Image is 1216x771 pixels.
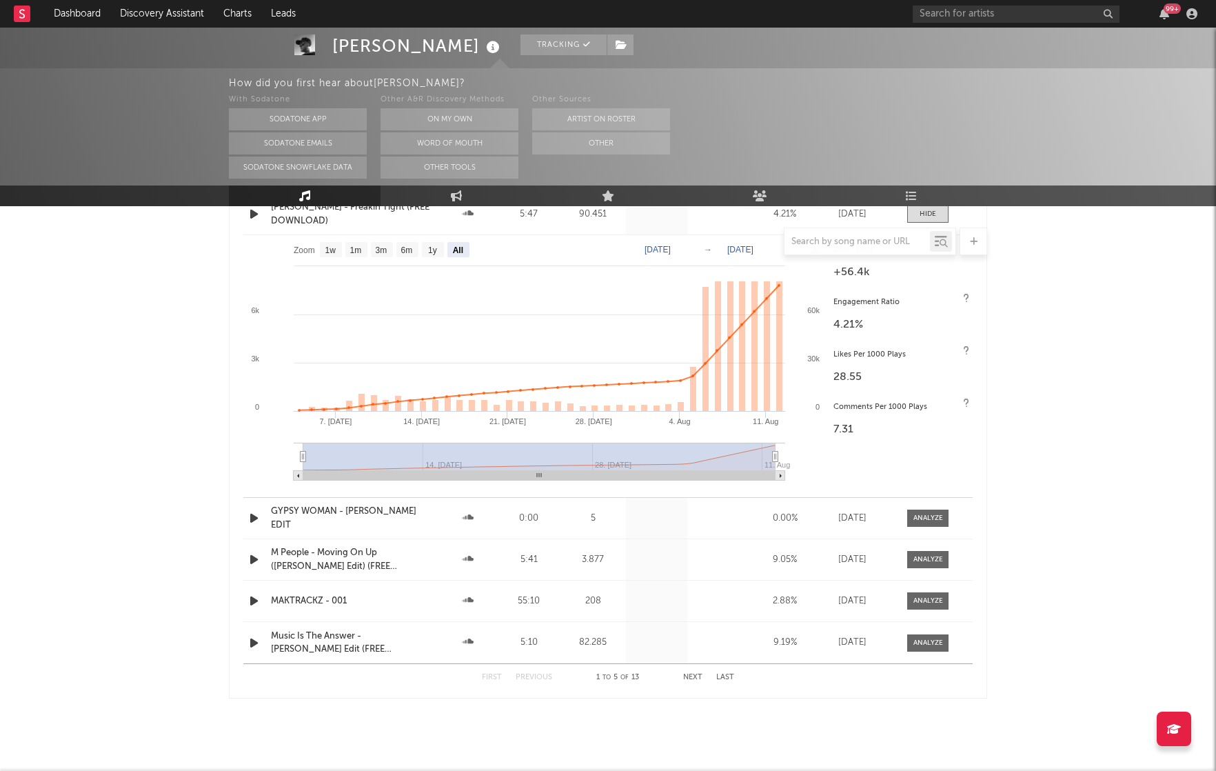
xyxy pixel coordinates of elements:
[833,369,966,385] div: 28.55
[520,34,607,55] button: Tracking
[563,553,623,567] div: 3.877
[752,636,818,650] div: 9.19 %
[489,417,526,425] text: 21. [DATE]
[381,132,518,154] button: Word Of Mouth
[716,674,734,681] button: Last
[563,594,623,608] div: 208
[1164,3,1181,14] div: 99 +
[502,594,556,608] div: 55:10
[229,132,367,154] button: Sodatone Emails
[271,630,434,657] a: Music Is The Answer - [PERSON_NAME] Edit (FREE DOWNLOAD)
[807,306,820,314] text: 60k
[683,674,702,681] button: Next
[532,132,670,154] button: Other
[516,674,552,681] button: Previous
[502,553,556,567] div: 5:41
[602,674,611,681] span: to
[764,461,790,469] text: 11. Aug
[824,512,880,525] div: [DATE]
[815,403,820,411] text: 0
[824,594,880,608] div: [DATE]
[669,417,690,425] text: 4. Aug
[824,208,880,221] div: [DATE]
[833,264,966,281] div: +56.4k
[271,201,434,228] a: [PERSON_NAME] - Freakin Tight (FREE DOWNLOAD)
[255,403,259,411] text: 0
[833,399,966,416] div: Comments Per 1000 Plays
[229,108,367,130] button: Sodatone App
[752,553,818,567] div: 9.05 %
[833,421,966,438] div: 7.31
[482,674,502,681] button: First
[271,546,434,573] a: M People - Moving On Up ([PERSON_NAME] Edit) (FREE DOWNLOAD)
[620,674,629,681] span: of
[229,157,367,179] button: Sodatone Snowflake Data
[784,237,930,248] input: Search by song name or URL
[833,294,966,311] div: Engagement Ratio
[752,208,818,221] div: 4.21 %
[502,512,556,525] div: 0:00
[251,354,259,363] text: 3k
[271,505,434,532] a: GYPSY WOMAN - [PERSON_NAME] EDIT
[563,636,623,650] div: 82.285
[753,417,778,425] text: 11. Aug
[833,317,966,333] div: 4.21 %
[319,417,352,425] text: 7. [DATE]
[532,108,670,130] button: Artist on Roster
[332,34,503,57] div: [PERSON_NAME]
[381,92,518,108] div: Other A&R Discovery Methods
[403,417,440,425] text: 14. [DATE]
[381,157,518,179] button: Other Tools
[563,208,623,221] div: 90.451
[251,306,259,314] text: 6k
[1159,8,1169,19] button: 99+
[824,636,880,650] div: [DATE]
[824,553,880,567] div: [DATE]
[807,354,820,363] text: 30k
[502,208,556,221] div: 5:47
[752,594,818,608] div: 2.88 %
[271,594,434,608] a: MAKTRACKZ - 001
[752,512,818,525] div: 0.00 %
[563,512,623,525] div: 5
[229,92,367,108] div: With Sodatone
[532,92,670,108] div: Other Sources
[381,108,518,130] button: On My Own
[833,347,966,363] div: Likes Per 1000 Plays
[913,6,1119,23] input: Search for artists
[580,670,656,686] div: 1 5 13
[576,417,612,425] text: 28. [DATE]
[229,75,1216,92] div: How did you first hear about [PERSON_NAME] ?
[502,636,556,650] div: 5:10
